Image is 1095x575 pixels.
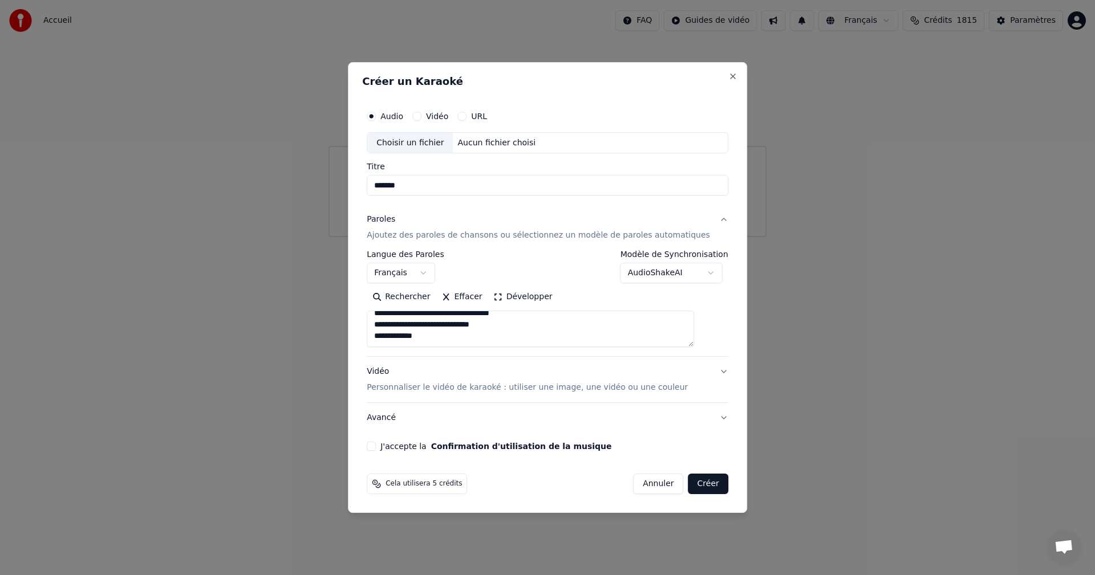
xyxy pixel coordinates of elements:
div: Choisir un fichier [367,133,453,153]
h2: Créer un Karaoké [362,76,733,87]
label: URL [471,112,487,120]
button: Avancé [367,403,728,433]
button: Annuler [633,474,683,494]
div: Paroles [367,214,395,226]
p: Personnaliser le vidéo de karaoké : utiliser une image, une vidéo ou une couleur [367,382,688,393]
button: ParolesAjoutez des paroles de chansons ou sélectionnez un modèle de paroles automatiques [367,205,728,251]
label: Langue des Paroles [367,251,444,259]
button: Rechercher [367,288,436,307]
div: ParolesAjoutez des paroles de chansons ou sélectionnez un modèle de paroles automatiques [367,251,728,357]
label: Audio [380,112,403,120]
button: Effacer [436,288,488,307]
label: Vidéo [426,112,448,120]
div: Aucun fichier choisi [453,137,541,149]
label: Titre [367,163,728,171]
button: Développer [488,288,558,307]
label: Modèle de Synchronisation [620,251,728,259]
label: J'accepte la [380,442,611,450]
button: VidéoPersonnaliser le vidéo de karaoké : utiliser une image, une vidéo ou une couleur [367,357,728,403]
p: Ajoutez des paroles de chansons ou sélectionnez un modèle de paroles automatiques [367,230,710,242]
button: Créer [688,474,728,494]
button: J'accepte la [431,442,612,450]
span: Cela utilisera 5 crédits [386,479,462,488]
div: Vidéo [367,366,688,394]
